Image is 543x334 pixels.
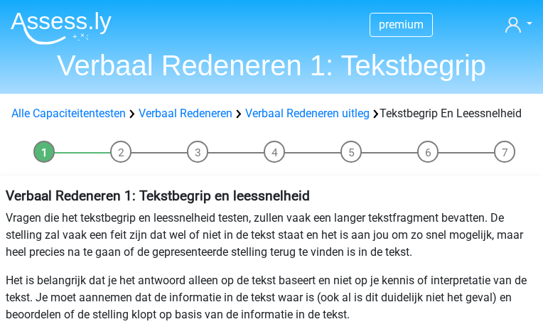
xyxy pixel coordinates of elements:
a: Alle Capaciteitentesten [11,107,126,120]
a: Verbaal Redeneren [139,107,232,120]
img: Assessly [11,11,112,45]
p: Vragen die het tekstbegrip en leessnelheid testen, zullen vaak een langer tekstfragment bevatten.... [6,210,537,261]
span: premium [379,18,424,31]
p: Het is belangrijk dat je het antwoord alleen op de tekst baseert en niet op je kennis of interpre... [6,272,537,323]
h1: Verbaal Redeneren 1: Tekstbegrip [11,48,532,82]
a: premium [370,15,432,34]
a: Verbaal Redeneren uitleg [245,107,370,120]
div: Tekstbegrip En Leessnelheid [11,105,532,122]
b: Verbaal Redeneren 1: Tekstbegrip en leessnelheid [6,188,310,204]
